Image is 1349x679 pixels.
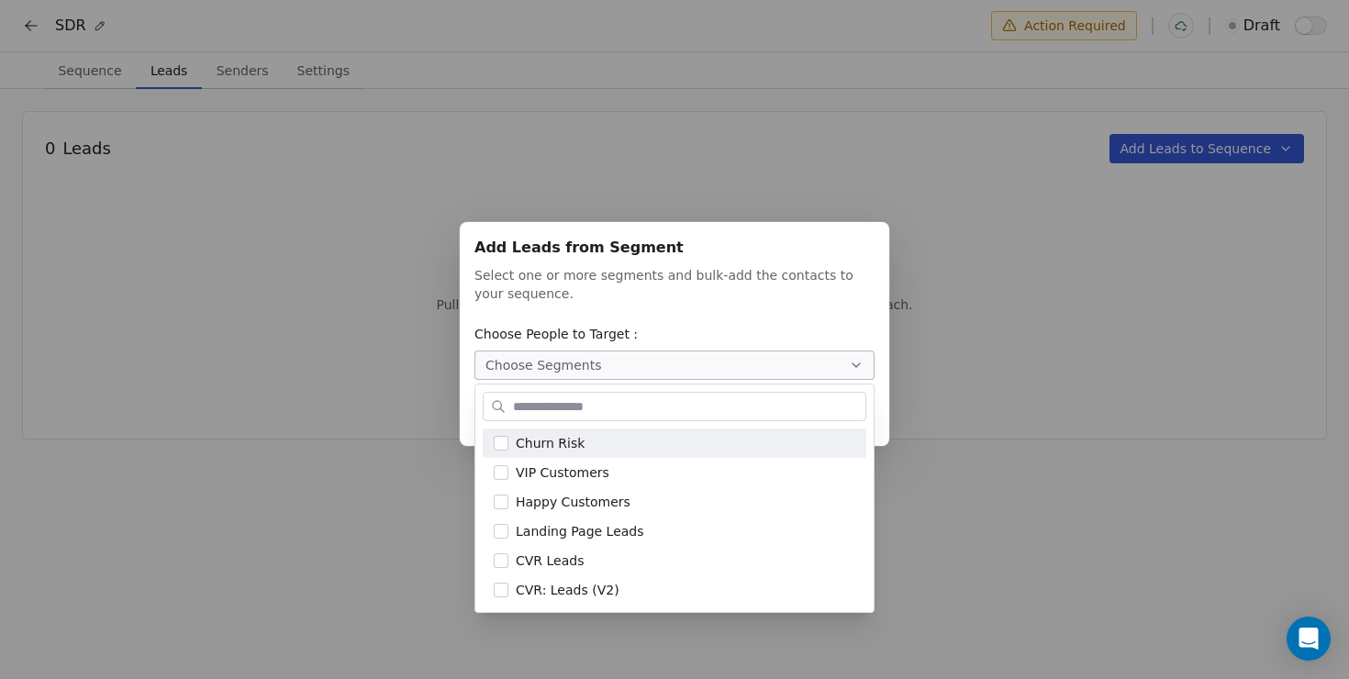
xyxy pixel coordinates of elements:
span: Landing Page Leads [516,522,644,541]
span: CVR: Leads (V2) [516,581,619,600]
span: Happy Customers [516,493,630,512]
div: Suggestions [483,429,866,605]
span: CVR Leads [516,551,584,571]
span: VIP Customers [516,463,609,483]
span: Churn Risk [516,434,585,453]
